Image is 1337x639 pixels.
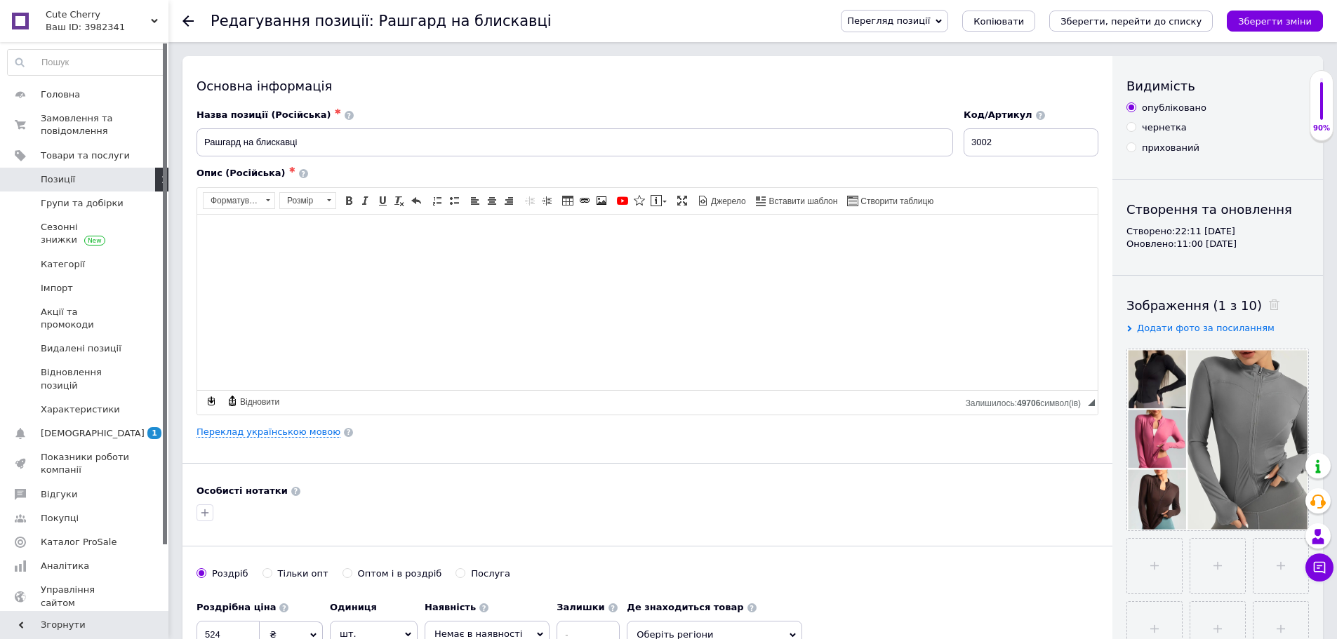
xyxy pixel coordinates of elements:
span: Групи та добірки [41,197,124,210]
button: Чат з покупцем [1305,553,1333,581]
span: Головна [41,88,80,101]
div: Оптом і в роздріб [358,567,442,580]
span: Джерело [709,196,746,208]
span: 1 [147,427,161,439]
a: Зображення [594,193,609,208]
a: Повернути (Ctrl+Z) [408,193,424,208]
a: Таблиця [560,193,576,208]
a: Вставити/видалити маркований список [446,193,462,208]
span: Позиції [41,173,75,186]
a: Максимізувати [674,193,690,208]
span: Опис (Російська) [197,168,286,178]
span: Назва позиції (Російська) [197,109,331,120]
span: Розмір [280,193,322,208]
span: Відновити [238,396,279,408]
a: Вставити/Редагувати посилання (Ctrl+L) [577,193,592,208]
span: Замовлення та повідомлення [41,112,130,137]
a: По правому краю [501,193,517,208]
span: Категорії [41,258,85,271]
input: Пошук [8,50,165,75]
span: Каталог ProSale [41,536,117,549]
div: Повернутися назад [182,15,194,27]
a: Вставити/видалити нумерований список [430,193,445,208]
span: Аналітика [41,560,89,572]
a: Зменшити відступ [522,193,538,208]
span: Відгуки [41,488,77,501]
button: Копіювати [962,11,1035,32]
div: Зображення (1 з 10) [1126,297,1309,314]
span: Покупці [41,512,79,525]
a: Вставити шаблон [754,193,840,208]
span: ✱ [289,166,295,175]
span: Імпорт [41,282,73,295]
a: Форматування [203,192,275,209]
a: Розмір [279,192,336,209]
span: Cute Cherry [46,8,151,21]
span: 49706 [1017,398,1040,408]
b: Залишки [557,602,604,612]
div: Тільки опт [278,567,328,580]
i: Зберегти зміни [1238,16,1312,27]
div: Видимість [1126,77,1309,95]
span: Товари та послуги [41,149,130,162]
div: Послуга [471,567,510,580]
div: Роздріб [212,567,248,580]
a: Жирний (Ctrl+B) [341,193,357,208]
a: Курсив (Ctrl+I) [358,193,373,208]
span: Відновлення позицій [41,366,130,391]
span: Код/Артикул [964,109,1032,120]
a: Зробити резервну копію зараз [204,394,219,409]
div: Кiлькiсть символiв [966,395,1088,408]
span: Створити таблицю [858,196,933,208]
a: По лівому краю [467,193,483,208]
span: Показники роботи компанії [41,451,130,476]
a: По центру [484,193,500,208]
b: Роздрібна ціна [197,602,276,612]
span: Вставити шаблон [767,196,838,208]
span: Форматування [204,193,261,208]
div: Основна інформація [197,77,1098,95]
span: Управління сайтом [41,584,130,609]
div: Створено: 22:11 [DATE] [1126,225,1309,238]
div: Ваш ID: 3982341 [46,21,168,34]
b: Наявність [425,602,476,612]
div: 90% [1310,123,1333,133]
div: Створення та оновлення [1126,201,1309,218]
b: Одиниця [330,602,377,612]
a: Видалити форматування [392,193,407,208]
b: Особисті нотатки [197,485,288,496]
a: Підкреслений (Ctrl+U) [375,193,390,208]
span: Потягніть для зміни розмірів [1088,399,1095,406]
span: Копіювати [973,16,1024,27]
input: Наприклад, H&M жіноча сукня зелена 38 розмір вечірня максі з блискітками [197,128,953,156]
span: Перегляд позиції [847,15,930,26]
a: Вставити повідомлення [648,193,669,208]
span: ✱ [335,107,341,116]
iframe: Редактор, 7580F270-D247-4DE7-8FEA-017AAF0AE66A [197,215,1098,390]
a: Переклад українською мовою [197,426,340,438]
button: Зберегти, перейти до списку [1049,11,1213,32]
span: Видалені позиції [41,342,121,355]
a: Збільшити відступ [539,193,554,208]
button: Зберегти зміни [1227,11,1323,32]
h1: Редагування позиції: Рашгард на блискавці [211,13,552,29]
a: Джерело [696,193,748,208]
div: 90% Якість заповнення [1310,70,1333,141]
i: Зберегти, перейти до списку [1060,16,1202,27]
span: Акції та промокоди [41,306,130,331]
a: Створити таблицю [845,193,936,208]
a: Вставити іконку [632,193,647,208]
div: опубліковано [1142,102,1206,114]
a: Додати відео з YouTube [615,193,630,208]
div: прихований [1142,142,1199,154]
b: Де знаходиться товар [627,602,743,612]
span: Немає в наявності [434,628,522,639]
span: [DEMOGRAPHIC_DATA] [41,427,145,440]
span: Додати фото за посиланням [1137,323,1275,333]
div: чернетка [1142,121,1187,134]
a: Відновити [225,394,281,409]
div: Оновлено: 11:00 [DATE] [1126,238,1309,250]
span: Характеристики [41,403,120,416]
span: Сезонні знижки [41,221,130,246]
